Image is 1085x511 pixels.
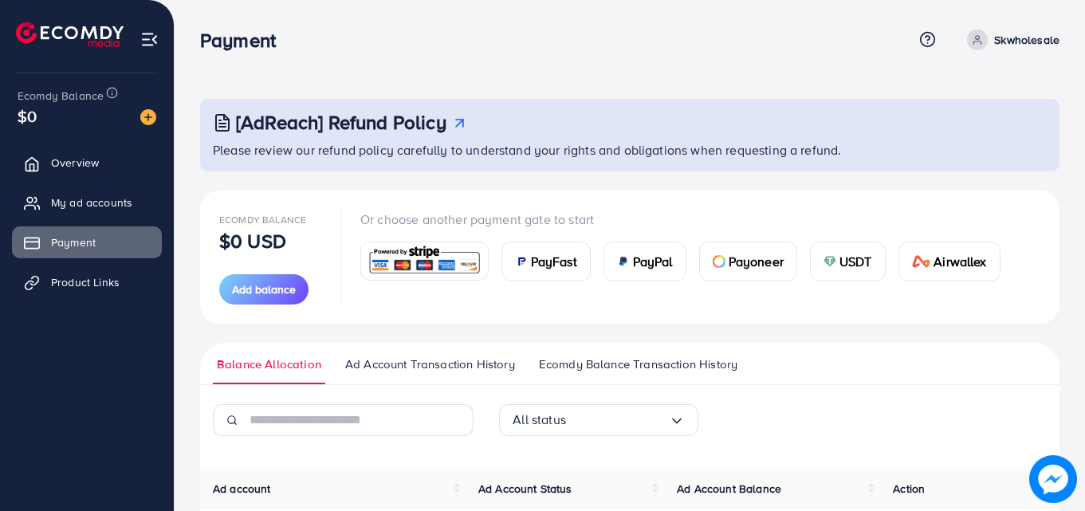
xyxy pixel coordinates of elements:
[810,242,886,281] a: cardUSDT
[531,252,577,271] span: PayFast
[513,407,566,432] span: All status
[213,481,271,497] span: Ad account
[232,281,296,297] span: Add balance
[219,231,286,250] p: $0 USD
[360,242,489,281] a: card
[51,195,132,210] span: My ad accounts
[217,356,321,373] span: Balance Allocation
[961,29,1059,50] a: Skwholesale
[539,356,737,373] span: Ecomdy Balance Transaction History
[366,244,483,278] img: card
[934,252,986,271] span: Airwallex
[1029,455,1076,502] img: image
[839,252,872,271] span: USDT
[140,30,159,49] img: menu
[515,255,528,268] img: card
[499,404,698,436] div: Search for option
[729,252,784,271] span: Payoneer
[18,104,37,128] span: $0
[677,481,781,497] span: Ad Account Balance
[501,242,591,281] a: cardPayFast
[12,187,162,218] a: My ad accounts
[12,147,162,179] a: Overview
[824,255,836,268] img: card
[51,274,120,290] span: Product Links
[713,255,725,268] img: card
[236,111,446,134] h3: [AdReach] Refund Policy
[893,481,925,497] span: Action
[617,255,630,268] img: card
[51,155,99,171] span: Overview
[898,242,1000,281] a: cardAirwallex
[51,234,96,250] span: Payment
[994,30,1059,49] p: Skwholesale
[912,255,931,268] img: card
[200,29,289,52] h3: Payment
[219,213,306,226] span: Ecomdy Balance
[219,274,309,305] button: Add balance
[633,252,673,271] span: PayPal
[699,242,797,281] a: cardPayoneer
[12,226,162,258] a: Payment
[16,22,124,47] img: logo
[140,109,156,125] img: image
[360,210,1013,229] p: Or choose another payment gate to start
[478,481,572,497] span: Ad Account Status
[18,88,104,104] span: Ecomdy Balance
[603,242,686,281] a: cardPayPal
[566,407,669,432] input: Search for option
[345,356,515,373] span: Ad Account Transaction History
[12,266,162,298] a: Product Links
[213,140,1050,159] p: Please review our refund policy carefully to understand your rights and obligations when requesti...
